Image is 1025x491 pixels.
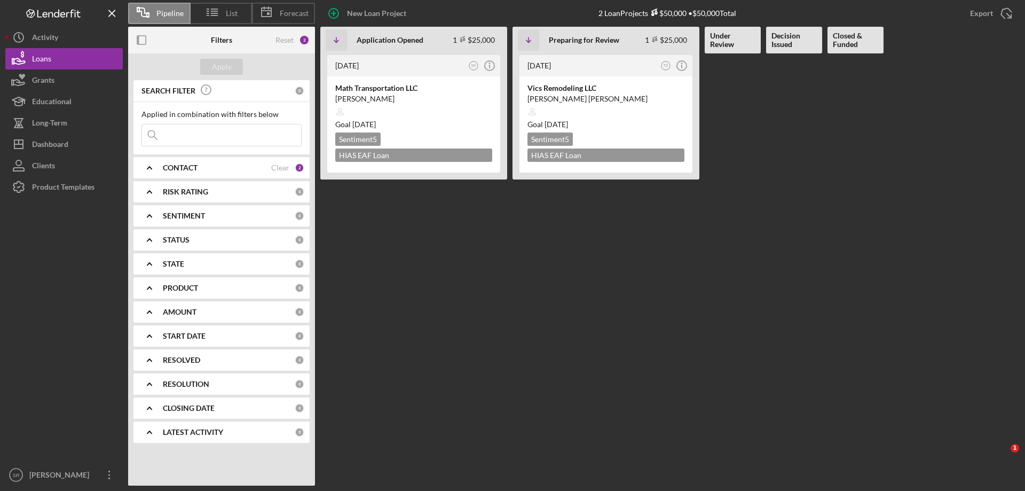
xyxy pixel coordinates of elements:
b: SEARCH FILTER [141,87,195,95]
b: Application Opened [357,36,423,44]
div: Educational [32,91,72,115]
div: 0 [295,427,304,437]
span: 1 [1011,444,1019,453]
div: 0 [295,259,304,269]
div: 0 [295,331,304,341]
button: Clients [5,155,123,176]
div: [PERSON_NAME] [27,464,96,488]
div: New Loan Project [347,3,406,24]
b: LATEST ACTIVITY [163,428,223,437]
div: 2 [295,163,304,173]
text: TD [664,64,668,67]
div: Applied in combination with filters below [141,110,302,119]
button: Product Templates [5,176,123,198]
button: Loans [5,48,123,69]
div: 0 [295,187,304,197]
div: HIAS EAF Loan Application_[US_STATE] $25,000 [527,149,684,162]
div: Long-Term [32,112,67,136]
button: Grants [5,69,123,91]
b: SENTIMENT [163,212,205,220]
div: 1 $25,000 [645,35,687,44]
b: RESOLVED [163,356,200,364]
div: 0 [295,283,304,293]
div: Grants [32,69,54,93]
b: PRODUCT [163,284,198,292]
button: Dashboard [5,134,123,155]
b: CLOSING DATE [163,404,215,412]
b: Under Review [710,32,755,49]
div: Export [970,3,993,24]
div: Activity [32,27,58,51]
div: Loans [32,48,51,72]
div: 0 [295,379,304,389]
button: TD [659,59,673,73]
button: Educational [5,91,123,112]
button: New Loan Project [320,3,417,24]
div: 0 [295,211,304,221]
div: [PERSON_NAME] [PERSON_NAME] [527,93,684,104]
time: 2025-08-19 18:06 [527,61,551,70]
a: [DATE]TDVics Remodeling LLC[PERSON_NAME] [PERSON_NAME]Goal [DATE]Sentiment5HIAS EAF Loan Applicat... [518,53,694,174]
button: Apply [200,59,243,75]
button: Activity [5,27,123,48]
b: CONTACT [163,163,198,172]
b: STATUS [163,236,190,244]
div: [PERSON_NAME] [335,93,492,104]
button: SR[PERSON_NAME] [5,464,123,486]
b: Decision Issued [771,32,817,49]
text: SR [471,64,476,67]
span: Goal [527,120,568,129]
div: Math Transportation LLC [335,83,492,93]
b: STATE [163,260,184,268]
div: Sentiment 5 [335,133,381,146]
span: List [226,9,238,18]
div: 0 [295,403,304,413]
b: RESOLUTION [163,380,209,388]
button: Export [959,3,1020,24]
div: Reset [275,36,294,44]
div: Product Templates [32,176,94,200]
b: START DATE [163,332,206,340]
div: 0 [295,235,304,245]
div: HIAS EAF Loan Application_[US_STATE] $25,000 [335,149,492,162]
div: Apply [212,59,232,75]
div: 0 [295,307,304,317]
div: 0 [295,355,304,365]
time: 10/18/2025 [545,120,568,129]
iframe: Intercom live chat [989,444,1014,470]
div: Vics Remodeling LLC [527,83,684,93]
div: 0 [295,86,304,96]
div: Dashboard [32,134,68,158]
button: Long-Term [5,112,123,134]
b: Filters [211,36,232,44]
span: Forecast [280,9,309,18]
span: Pipeline [156,9,184,18]
span: Goal [335,120,376,129]
button: SR [467,59,481,73]
div: Sentiment 5 [527,133,573,146]
text: SR [12,472,19,478]
div: Clients [32,155,55,179]
div: Clear [271,163,289,172]
div: 2 [299,35,310,45]
b: Closed & Funded [833,32,878,49]
b: AMOUNT [163,308,196,316]
div: 1 $25,000 [453,35,495,44]
b: Preparing for Review [549,36,619,44]
b: RISK RATING [163,188,208,196]
time: 10/19/2025 [352,120,376,129]
time: 2025-07-30 20:11 [335,61,359,70]
a: [DATE]SRMath Transportation LLC[PERSON_NAME]Goal [DATE]Sentiment5HIAS EAF Loan Application_[US_ST... [326,53,502,174]
div: $50,000 [648,9,687,18]
div: 2 Loan Projects • $50,000 Total [598,9,736,18]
